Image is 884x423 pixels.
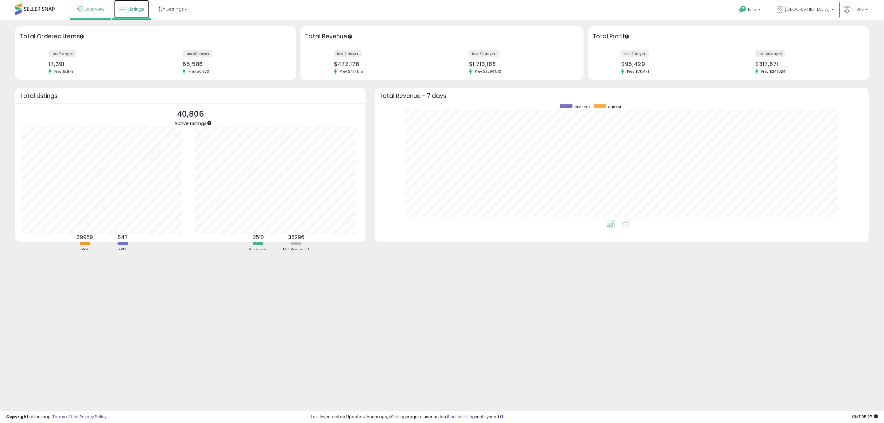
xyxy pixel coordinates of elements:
span: Active Listings [174,120,207,126]
div: Tooltip anchor [207,120,212,126]
a: Hi JPS [844,6,868,20]
div: Tooltip anchor [347,34,353,39]
div: FBA [66,247,103,253]
a: Help [734,1,767,20]
div: $95,429 [621,61,724,67]
div: Tooltip anchor [624,34,630,39]
div: $317,671 [755,61,858,67]
label: last 30 days [469,50,499,57]
h3: Total Revenue [305,32,579,41]
div: Repriced [240,247,277,253]
div: $1,713,188 [469,61,572,67]
div: Not Repriced [278,247,315,253]
span: Prev: 50,973 [185,69,212,74]
div: 65,586 [183,61,285,67]
span: Hi JPS [852,6,864,12]
b: 847 [118,234,128,241]
label: last 7 days [334,50,362,57]
label: last 7 days [621,50,649,57]
div: $472,176 [334,61,437,67]
span: Prev: 15,873 [51,69,77,74]
span: Prev: $417,515 [337,69,366,74]
span: [GEOGRAPHIC_DATA] [785,6,830,12]
span: current [608,104,621,110]
b: 39959 [76,234,93,241]
span: Prev: $1,294,510 [472,69,504,74]
h3: Total Profit [593,32,864,41]
b: 38296 [288,234,304,241]
div: FBM [104,247,141,253]
p: 40,806 [174,108,207,120]
div: 17,391 [48,61,151,67]
label: last 30 days [183,50,212,57]
div: Tooltip anchor [79,34,84,39]
span: Prev: $241,024 [758,69,789,74]
span: Help [748,7,756,12]
label: last 7 days [48,50,76,57]
b: 2510 [253,234,264,241]
h3: Total Listings [20,94,361,98]
span: Prev: $76,471 [624,69,652,74]
h3: Total Ordered Items [20,32,291,41]
label: last 30 days [755,50,785,57]
i: Get Help [739,6,746,13]
span: Listings [128,6,144,12]
span: Overview [84,6,104,12]
span: previous [575,104,591,110]
h3: Total Revenue - 7 days [379,94,864,98]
